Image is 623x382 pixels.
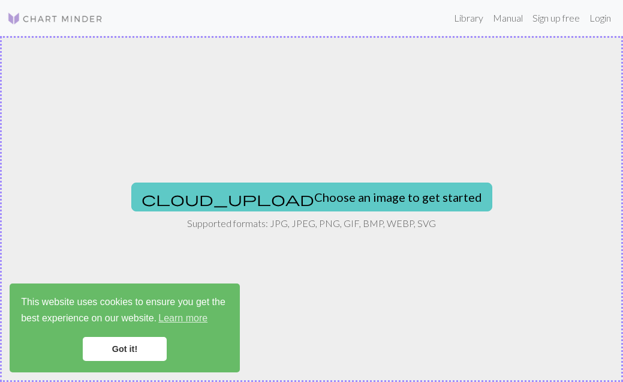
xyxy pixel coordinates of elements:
[83,337,167,361] a: dismiss cookie message
[528,6,585,30] a: Sign up free
[585,6,616,30] a: Login
[7,11,103,26] img: Logo
[131,183,492,211] button: Choose an image to get started
[156,309,209,327] a: learn more about cookies
[142,190,314,207] span: cloud_upload
[488,6,528,30] a: Manual
[21,295,228,327] span: This website uses cookies to ensure you get the best experience on our website.
[187,216,436,231] p: Supported formats: JPG, JPEG, PNG, GIF, BMP, WEBP, SVG
[10,283,240,372] div: cookieconsent
[449,6,488,30] a: Library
